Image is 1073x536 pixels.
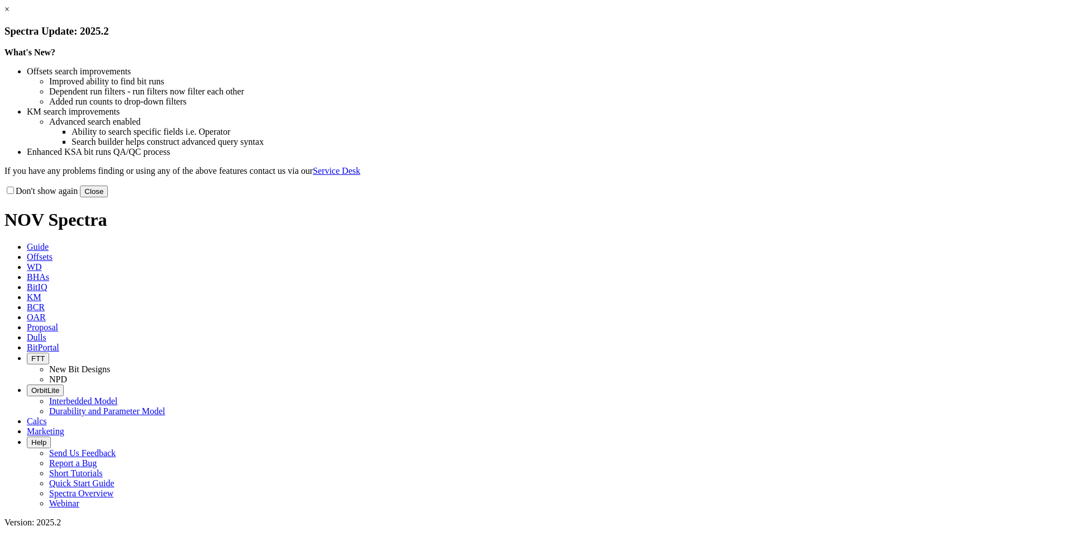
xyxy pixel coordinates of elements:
li: Dependent run filters - run filters now filter each other [49,87,1069,97]
label: Don't show again [4,186,78,196]
h1: NOV Spectra [4,210,1069,230]
a: Short Tutorials [49,468,103,478]
span: BitIQ [27,282,47,292]
li: Advanced search enabled [49,117,1069,127]
h3: Spectra Update: 2025.2 [4,25,1069,37]
div: Version: 2025.2 [4,518,1069,528]
a: Report a Bug [49,458,97,468]
a: Durability and Parameter Model [49,406,165,416]
a: × [4,4,10,14]
span: Guide [27,242,49,252]
a: Webinar [49,499,79,508]
a: Send Us Feedback [49,448,116,458]
a: NPD [49,374,67,384]
button: Close [80,186,108,197]
span: WD [27,262,42,272]
a: Service Desk [313,166,360,175]
span: Proposal [27,322,58,332]
p: If you have any problems finding or using any of the above features contact us via our [4,166,1069,176]
li: Improved ability to find bit runs [49,77,1069,87]
strong: What's New? [4,48,55,57]
a: Quick Start Guide [49,478,114,488]
a: Spectra Overview [49,488,113,498]
span: KM [27,292,41,302]
li: Offsets search improvements [27,67,1069,77]
span: OAR [27,312,46,322]
input: Don't show again [7,187,14,194]
span: FTT [31,354,45,363]
span: BCR [27,302,45,312]
span: Calcs [27,416,47,426]
span: BHAs [27,272,49,282]
li: Ability to search specific fields i.e. Operator [72,127,1069,137]
li: Added run counts to drop-down filters [49,97,1069,107]
span: Help [31,438,46,447]
a: New Bit Designs [49,364,110,374]
li: KM search improvements [27,107,1069,117]
li: Search builder helps construct advanced query syntax [72,137,1069,147]
span: Offsets [27,252,53,262]
a: Interbedded Model [49,396,117,406]
span: Dulls [27,333,46,342]
span: OrbitLite [31,386,59,395]
span: Marketing [27,426,64,436]
li: Enhanced KSA bit runs QA/QC process [27,147,1069,157]
span: BitPortal [27,343,59,352]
